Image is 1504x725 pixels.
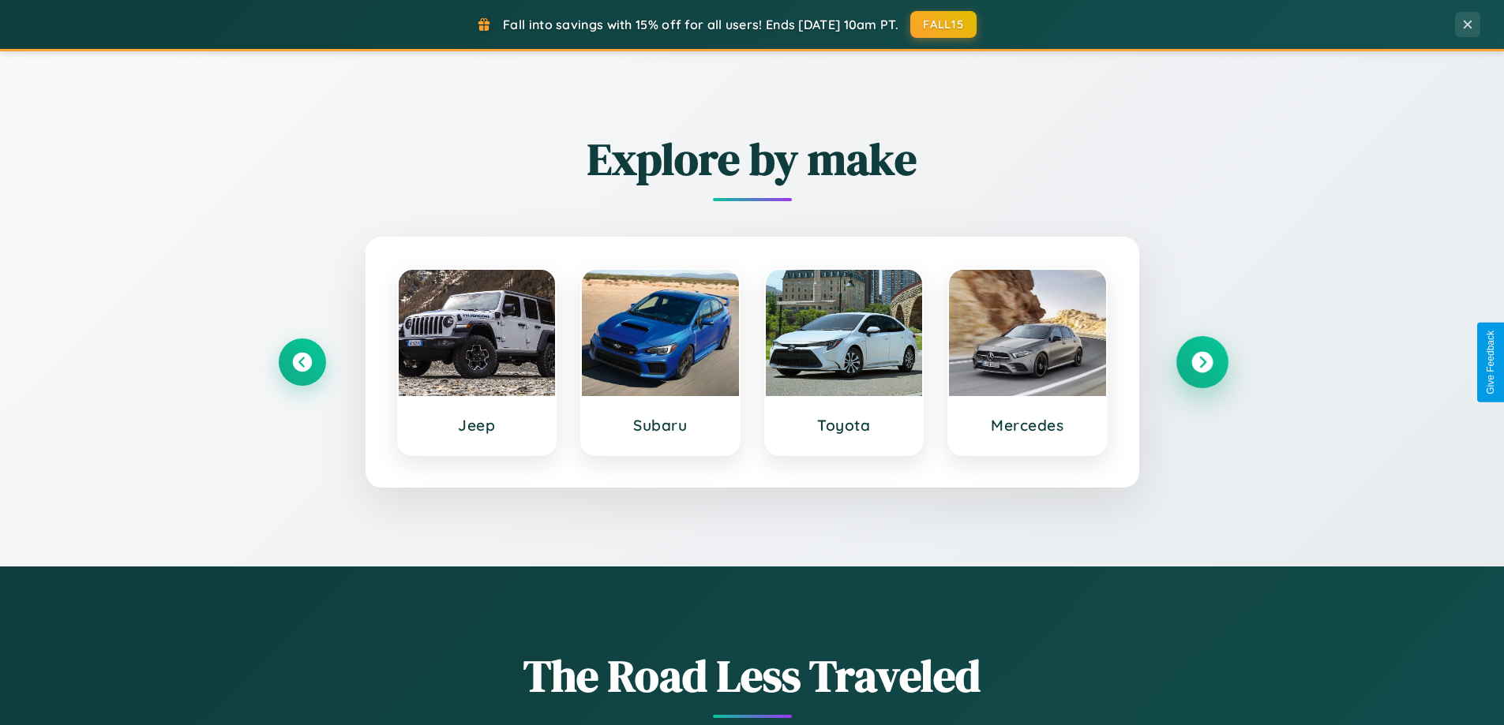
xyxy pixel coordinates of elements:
[414,416,540,435] h3: Jeep
[279,645,1226,706] h1: The Road Less Traveled
[965,416,1090,435] h3: Mercedes
[1485,331,1496,394] div: Give Feedback
[910,11,977,38] button: FALL15
[279,129,1226,189] h2: Explore by make
[598,416,723,435] h3: Subaru
[782,416,907,435] h3: Toyota
[503,17,898,32] span: Fall into savings with 15% off for all users! Ends [DATE] 10am PT.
